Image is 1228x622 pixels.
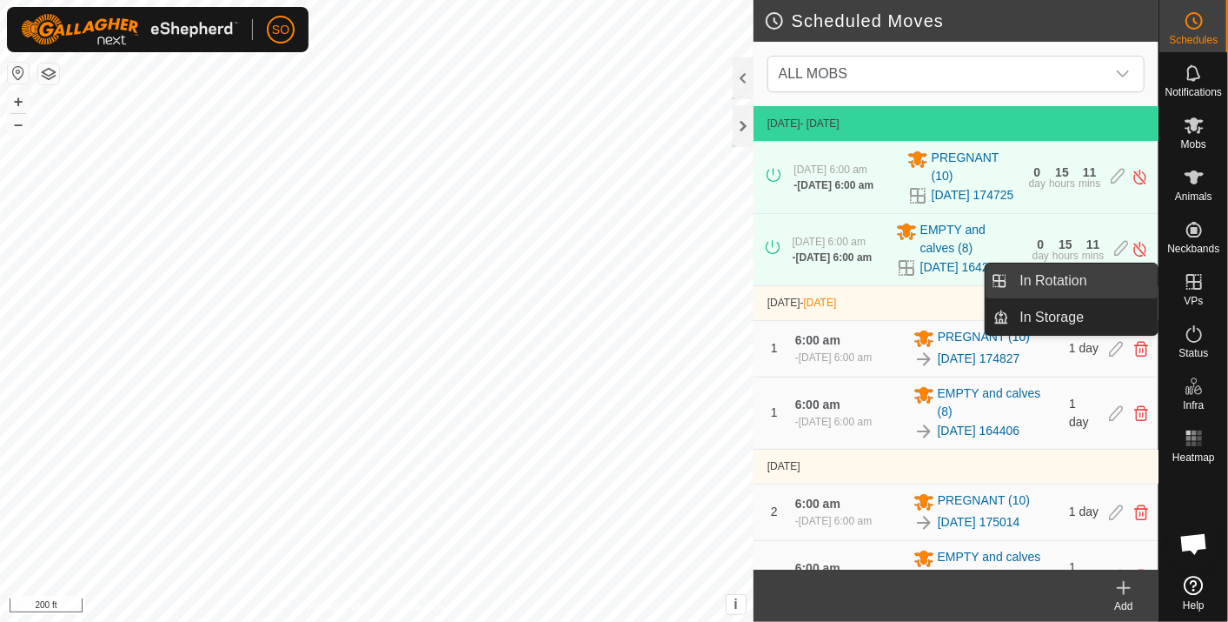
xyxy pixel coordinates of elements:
[1079,178,1100,189] div: mins
[1069,397,1089,429] span: 1 day
[1083,166,1097,178] div: 11
[1167,244,1219,254] span: Neckbands
[764,10,1158,31] h2: Scheduled Moves
[1069,341,1099,355] span: 1 day
[799,416,872,428] span: [DATE] 6:00 am
[938,548,1059,585] span: EMPTY and calves (8)
[799,515,872,527] span: [DATE] 6:00 am
[1069,560,1089,592] span: 1 day
[1059,238,1072,251] div: 15
[1052,251,1079,261] div: hours
[779,66,847,81] span: ALL MOBS
[795,251,872,264] span: [DATE] 6:00 am
[1168,518,1220,570] div: Open chat
[767,117,800,130] span: [DATE]
[795,398,840,411] span: 6:00 am
[38,64,59,84] button: Map Layers
[1089,599,1158,614] div: Add
[938,513,1020,532] a: [DATE] 175014
[771,569,778,583] span: 2
[798,179,874,191] span: [DATE] 6:00 am
[1020,271,1087,291] span: In Rotation
[771,405,778,419] span: 1
[1181,139,1206,150] span: Mobs
[1172,452,1215,463] span: Heatmap
[986,300,1158,335] li: In Storage
[799,351,872,364] span: [DATE] 6:00 am
[1169,35,1218,45] span: Schedules
[308,599,373,615] a: Privacy Policy
[795,350,872,365] div: -
[938,385,1059,421] span: EMPTY and calves (8)
[1010,264,1158,298] a: In Rotation
[920,258,1003,277] a: [DATE] 164233
[21,14,238,45] img: Gallagher Logo
[771,341,778,355] span: 1
[1178,348,1208,358] span: Status
[792,250,872,265] div: -
[733,597,737,612] span: i
[1132,240,1148,258] img: Turn off schedule move
[8,91,29,112] button: +
[1069,505,1099,518] span: 1 day
[1165,87,1222,97] span: Notifications
[938,328,1030,349] span: PREGNANT (10)
[772,57,1105,91] span: ALL MOBS
[767,460,800,472] span: [DATE]
[795,561,840,575] span: 6:00 am
[913,421,934,442] img: To
[795,414,872,430] div: -
[932,186,1014,204] a: [DATE] 174725
[938,492,1030,512] span: PREGNANT (10)
[795,333,840,347] span: 6:00 am
[1183,600,1205,611] span: Help
[804,297,837,309] span: [DATE]
[1037,238,1044,251] div: 0
[800,297,837,309] span: -
[938,350,1020,368] a: [DATE] 174827
[1032,251,1049,261] div: day
[932,149,1019,185] span: PREGNANT (10)
[913,349,934,370] img: To
[1049,178,1075,189] div: hours
[1010,300,1158,335] a: In Storage
[1132,168,1148,186] img: Turn off schedule move
[1086,238,1100,251] div: 11
[920,221,1022,257] span: EMPTY and calves (8)
[794,164,867,176] span: [DATE] 6:00 am
[1183,400,1204,411] span: Infra
[792,236,865,248] span: [DATE] 6:00 am
[1184,296,1203,306] span: VPs
[1175,191,1212,202] span: Animals
[913,512,934,533] img: To
[795,497,840,511] span: 6:00 am
[794,177,874,193] div: -
[1020,307,1085,328] span: In Storage
[1082,251,1104,261] div: mins
[1159,569,1228,618] a: Help
[938,422,1020,440] a: [DATE] 164406
[986,264,1158,298] li: In Rotation
[1029,178,1045,189] div: day
[771,505,778,518] span: 2
[272,21,289,39] span: SO
[767,297,800,309] span: [DATE]
[394,599,445,615] a: Contact Us
[800,117,840,130] span: - [DATE]
[8,63,29,84] button: Reset Map
[1105,57,1140,91] div: dropdown trigger
[1033,166,1040,178] div: 0
[727,595,746,614] button: i
[1055,166,1069,178] div: 15
[795,513,872,529] div: -
[8,114,29,135] button: –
